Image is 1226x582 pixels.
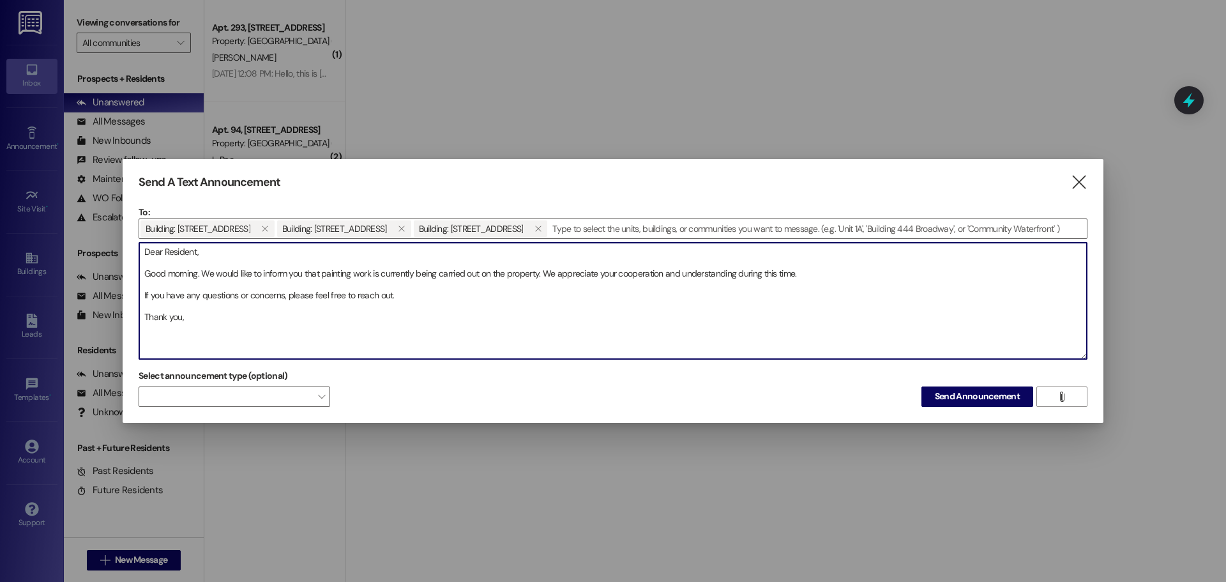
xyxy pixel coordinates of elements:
span: Building: 3955 University Center F [419,220,524,237]
label: Select announcement type (optional) [139,366,288,386]
span: Send Announcement [935,390,1020,403]
button: Send Announcement [921,387,1033,407]
i:  [1057,392,1066,402]
span: Building: 3955 University Center D [282,220,387,237]
i:  [398,224,405,234]
button: Building: 3955 University Center E [255,220,275,237]
p: To: [139,206,1087,218]
i:  [534,224,541,234]
h3: Send A Text Announcement [139,175,280,190]
span: Building: 3955 University Center E [146,220,250,237]
button: Building: 3955 University Center F [528,220,547,237]
i:  [1070,176,1087,189]
i:  [261,224,268,234]
button: Building: 3955 University Center D [392,220,411,237]
input: Type to select the units, buildings, or communities you want to message. (e.g. 'Unit 1A', 'Buildi... [549,219,1087,238]
div: Dear Resident, Good morning. We would like to inform you that painting work is currently being ca... [139,242,1087,360]
textarea: Dear Resident, Good morning. We would like to inform you that painting work is currently being ca... [139,243,1087,359]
